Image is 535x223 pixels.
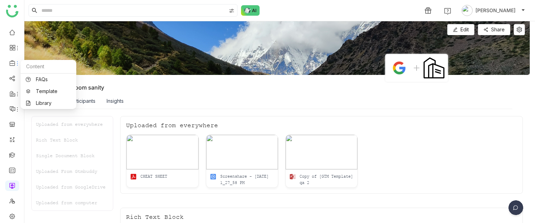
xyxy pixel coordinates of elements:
[21,60,76,74] div: Content
[126,135,198,169] img: 68510350117bb35ac9bf7a2a
[32,148,113,163] div: Single Document Block
[210,173,217,180] img: mp4.svg
[478,24,510,35] button: Share
[6,5,18,17] img: logo
[286,135,357,169] img: 68b9320fe6bec7558ad49c40
[32,132,113,148] div: Rich Text Block
[491,26,505,33] span: Share
[140,173,167,179] div: CHEAT SHEET
[32,163,113,179] div: Uploaded From Gtmbuddy
[32,179,113,195] div: Uploaded from GoogleDrive
[300,173,354,186] div: Copy of [GTM Template] qa 2
[26,77,71,82] a: FAQs
[69,97,95,105] div: Participants
[126,122,218,129] div: Uploaded from everywhere
[32,116,113,132] div: Uploaded from everywhere
[289,173,296,180] img: pptx.svg
[126,214,184,221] div: Rich Text Block
[107,97,124,105] div: Insights
[220,173,274,186] div: Screenshare - [DATE] 1_27_58 PM
[460,26,469,33] span: Edit
[475,7,515,14] span: [PERSON_NAME]
[229,8,234,14] img: search-type.svg
[26,89,71,94] a: Template
[460,5,527,16] button: [PERSON_NAME]
[130,173,137,180] img: pdf.svg
[447,24,474,35] button: Edit
[32,195,113,210] div: Uploaded from computer
[26,101,71,106] a: Library
[206,135,278,169] img: 68b9320087c70d3ba45482b0
[444,8,451,15] img: help.svg
[507,200,525,218] img: dsr-chat-floating.svg
[241,5,260,16] img: ask-buddy-normal.svg
[462,5,473,16] img: avatar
